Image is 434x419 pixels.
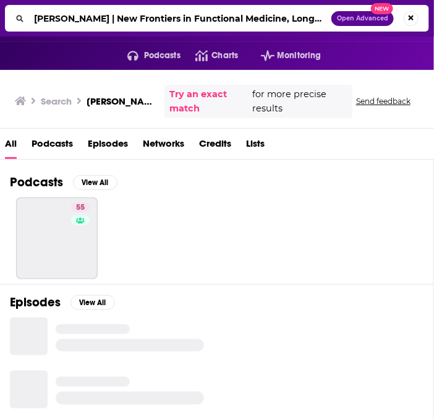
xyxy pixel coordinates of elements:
span: Monitoring [277,47,321,64]
a: PodcastsView All [10,175,117,190]
h2: Podcasts [10,175,63,190]
button: View All [73,175,117,190]
h2: Episodes [10,295,61,310]
button: Send feedback [352,96,414,106]
button: View All [70,295,115,310]
span: Podcasts [144,47,181,64]
h3: Search [41,95,72,107]
span: Charts [212,47,239,64]
button: open menu [246,46,321,66]
button: open menu [113,46,181,66]
a: 55 [71,202,90,212]
a: Episodes [88,134,128,159]
a: 55 [16,197,98,279]
a: Credits [199,134,231,159]
a: Networks [143,134,184,159]
a: Try an exact match [169,87,250,116]
a: Charts [181,46,238,66]
div: Search podcasts, credits, & more... [5,5,429,32]
a: Podcasts [32,134,73,159]
a: EpisodesView All [10,295,115,310]
button: Open AdvancedNew [331,11,394,26]
a: Lists [246,134,265,159]
input: Search podcasts, credits, & more... [29,9,331,28]
span: 55 [76,202,85,214]
span: for more precise results [252,87,347,116]
h3: [PERSON_NAME] | New Frontiers in Functional Medicine, Longevity, Epigenetics [87,95,160,107]
a: All [5,134,17,159]
span: Open Advanced [337,15,388,22]
span: New [371,3,393,15]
